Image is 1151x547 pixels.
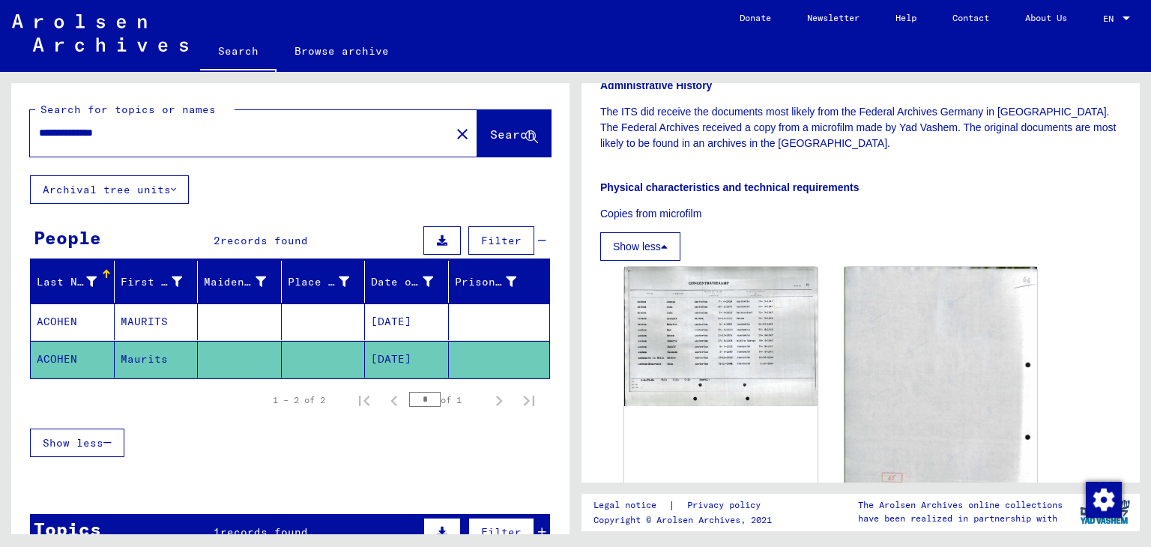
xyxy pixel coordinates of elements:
[30,429,124,457] button: Show less
[514,385,544,415] button: Last page
[214,234,220,247] span: 2
[600,206,1121,222] p: Copies from microfilm
[468,518,534,546] button: Filter
[481,525,522,539] span: Filter
[37,274,97,290] div: Last Name
[273,393,325,407] div: 1 – 2 of 2
[447,118,477,148] button: Clear
[624,267,818,406] img: 001.jpg
[30,175,189,204] button: Archival tree units
[115,341,199,378] mat-cell: Maurits
[379,385,409,415] button: Previous page
[282,261,366,303] mat-header-cell: Place of Birth
[40,103,216,116] mat-label: Search for topics or names
[121,274,183,290] div: First Name
[31,341,115,378] mat-cell: ACOHEN
[288,270,369,294] div: Place of Birth
[1085,481,1121,517] div: Change consent
[1086,482,1122,518] img: Change consent
[858,498,1063,512] p: The Arolsen Archives online collections
[409,393,484,407] div: of 1
[115,303,199,340] mat-cell: MAURITS
[449,261,550,303] mat-header-cell: Prisoner #
[121,270,202,294] div: First Name
[481,234,522,247] span: Filter
[12,14,188,52] img: Arolsen_neg.svg
[455,274,517,290] div: Prisoner #
[600,232,680,261] button: Show less
[43,436,103,450] span: Show less
[34,224,101,251] div: People
[31,261,115,303] mat-header-cell: Last Name
[600,79,712,91] b: Administrative History
[37,270,115,294] div: Last Name
[468,226,534,255] button: Filter
[1077,493,1133,531] img: yv_logo.png
[288,274,350,290] div: Place of Birth
[845,267,1038,533] img: 002.jpg
[858,512,1063,525] p: have been realized in partnership with
[277,33,407,69] a: Browse archive
[455,270,536,294] div: Prisoner #
[204,270,285,294] div: Maiden Name
[365,261,449,303] mat-header-cell: Date of Birth
[204,274,266,290] div: Maiden Name
[593,498,668,513] a: Legal notice
[490,127,535,142] span: Search
[365,341,449,378] mat-cell: [DATE]
[600,104,1121,151] p: The ITS did receive the documents most likely from the Federal Archives Germany in [GEOGRAPHIC_DA...
[365,303,449,340] mat-cell: [DATE]
[371,274,433,290] div: Date of Birth
[220,525,308,539] span: records found
[453,125,471,143] mat-icon: close
[593,498,779,513] div: |
[198,261,282,303] mat-header-cell: Maiden Name
[371,270,452,294] div: Date of Birth
[593,513,779,527] p: Copyright © Arolsen Archives, 2021
[484,385,514,415] button: Next page
[200,33,277,72] a: Search
[31,303,115,340] mat-cell: ACOHEN
[1103,13,1120,24] span: EN
[600,181,860,193] b: Physical characteristics and technical requirements
[477,110,551,157] button: Search
[214,525,220,539] span: 1
[34,516,101,543] div: Topics
[675,498,779,513] a: Privacy policy
[349,385,379,415] button: First page
[220,234,308,247] span: records found
[115,261,199,303] mat-header-cell: First Name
